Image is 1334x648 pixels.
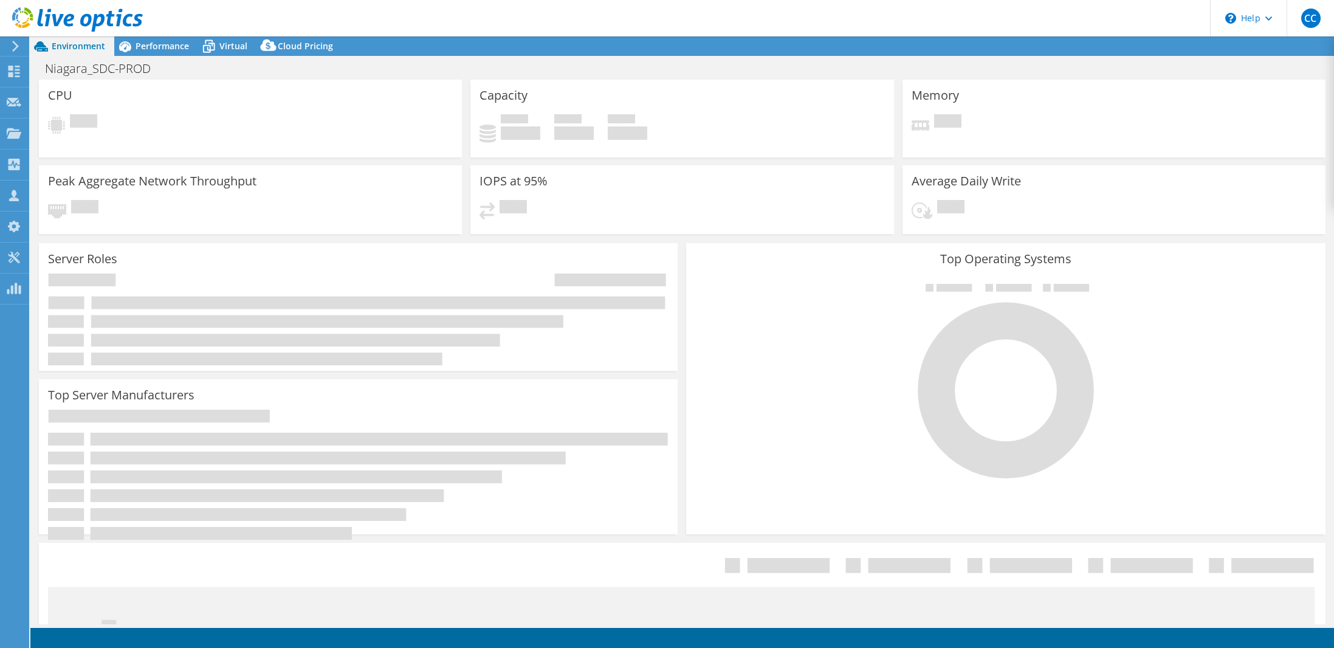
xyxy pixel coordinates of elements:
[501,114,528,126] span: Used
[40,62,170,75] h1: Niagara_SDC-PROD
[278,40,333,52] span: Cloud Pricing
[608,126,647,140] h4: 0 GiB
[71,200,98,216] span: Pending
[912,174,1021,188] h3: Average Daily Write
[480,89,528,102] h3: Capacity
[48,89,72,102] h3: CPU
[48,252,117,266] h3: Server Roles
[937,200,964,216] span: Pending
[1225,13,1236,24] svg: \n
[500,200,527,216] span: Pending
[52,40,105,52] span: Environment
[48,388,194,402] h3: Top Server Manufacturers
[554,114,582,126] span: Free
[934,114,961,131] span: Pending
[136,40,189,52] span: Performance
[219,40,247,52] span: Virtual
[501,126,540,140] h4: 0 GiB
[1301,9,1321,28] span: CC
[695,252,1316,266] h3: Top Operating Systems
[608,114,635,126] span: Total
[480,174,548,188] h3: IOPS at 95%
[48,174,256,188] h3: Peak Aggregate Network Throughput
[554,126,594,140] h4: 0 GiB
[912,89,959,102] h3: Memory
[70,114,97,131] span: Pending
